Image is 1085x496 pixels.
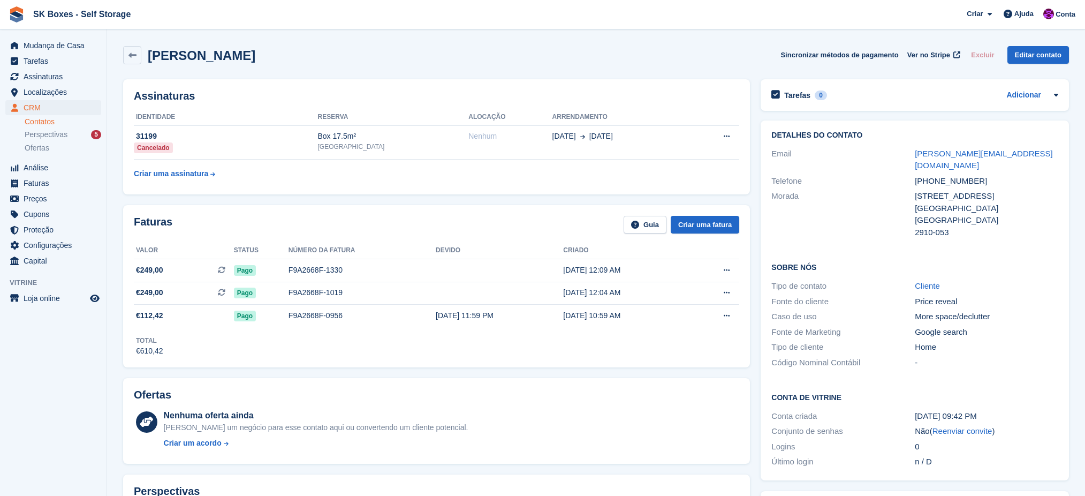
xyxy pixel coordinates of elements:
span: Perspectivas [25,130,67,140]
div: n / D [915,456,1058,468]
th: Devido [436,242,563,259]
div: [GEOGRAPHIC_DATA] [318,142,469,152]
div: Nenhuma oferta ainda [164,409,468,422]
th: Valor [134,242,234,259]
div: 5 [91,130,101,139]
div: More space/declutter [915,311,1058,323]
a: SK Boxes - Self Storage [29,5,135,23]
div: Não [915,425,1058,438]
div: [PHONE_NUMBER] [915,175,1058,187]
a: menu [5,191,101,206]
span: Pago [234,288,256,298]
a: menu [5,69,101,84]
div: Tipo de cliente [771,341,915,354]
div: [DATE] 10:59 AM [563,310,690,321]
div: Email [771,148,915,172]
th: Alocação [468,109,552,126]
div: Conjunto de senhas [771,425,915,438]
span: Proteção [24,222,88,237]
div: Home [915,341,1058,354]
div: Telefone [771,175,915,187]
a: Loja de pré-visualização [88,292,101,305]
a: menu [5,85,101,100]
a: Criar uma fatura [671,216,739,234]
div: [GEOGRAPHIC_DATA] [915,202,1058,215]
div: [GEOGRAPHIC_DATA] [915,214,1058,227]
div: Google search [915,326,1058,339]
div: Conta criada [771,410,915,423]
a: menu [5,176,101,191]
div: Cancelado [134,142,173,153]
div: Tipo de contato [771,280,915,292]
a: menu [5,253,101,268]
a: menu [5,291,101,306]
h2: Faturas [134,216,172,234]
span: Tarefas [24,54,88,69]
span: [DATE] [589,131,613,142]
a: menu [5,238,101,253]
img: stora-icon-8386f47178a22dfd0bd8f6a31ec36ba5ce8667c1dd55bd0f319d3a0aa187defe.svg [9,6,25,22]
a: Editar contato [1007,46,1069,64]
span: ( ) [930,426,995,435]
div: [DATE] 09:42 PM [915,410,1058,423]
a: menu [5,38,101,53]
a: Ofertas [25,142,101,154]
th: Número da fatura [289,242,436,259]
th: Criado [563,242,690,259]
h2: Tarefas [784,91,810,100]
div: 31199 [134,131,318,142]
span: Preços [24,191,88,206]
span: Cupons [24,207,88,222]
span: Conta [1056,9,1075,20]
a: menu [5,100,101,115]
div: Fonte de Marketing [771,326,915,339]
a: Guia [624,216,666,234]
span: Pago [234,265,256,276]
div: 2910-053 [915,227,1058,239]
div: [PERSON_NAME] um negócio para esse contato aqui ou convertendo um cliente potencial. [164,422,468,433]
span: Criar [967,9,983,19]
div: F9A2668F-1019 [289,287,436,298]
span: €249,00 [136,287,163,298]
span: Pago [234,311,256,321]
span: Localizações [24,85,88,100]
span: €112,42 [136,310,163,321]
span: Capital [24,253,88,268]
div: [DATE] 12:04 AM [563,287,690,298]
div: [DATE] 12:09 AM [563,265,690,276]
div: Nenhum [468,131,552,142]
a: menu [5,222,101,237]
div: Último login [771,456,915,468]
div: Código Nominal Contábil [771,357,915,369]
a: Perspectivas 5 [25,129,101,140]
div: Morada [771,190,915,238]
h2: Sobre Nós [771,261,1058,272]
a: [PERSON_NAME][EMAIL_ADDRESS][DOMAIN_NAME] [915,149,1053,170]
div: 0 [815,91,827,100]
div: [STREET_ADDRESS] [915,190,1058,202]
a: Reenviar convite [932,426,992,435]
img: Mateus Cassange [1043,9,1054,19]
div: Price reveal [915,296,1058,308]
span: Vitrine [10,277,107,288]
span: Assinaturas [24,69,88,84]
a: Cliente [915,281,940,290]
div: Box 17.5m² [318,131,469,142]
th: Status [234,242,289,259]
h2: Ofertas [134,389,171,401]
th: Reserva [318,109,469,126]
div: Total [136,336,163,345]
div: Criar um acordo [164,438,222,449]
div: €610,42 [136,345,163,357]
a: Ver no Stripe [903,46,962,64]
th: Identidade [134,109,318,126]
span: Ajuda [1014,9,1034,19]
button: Excluir [967,46,998,64]
div: 0 [915,441,1058,453]
div: Fonte do cliente [771,296,915,308]
span: Ver no Stripe [907,50,950,61]
a: Adicionar [1006,89,1041,102]
div: Logins [771,441,915,453]
span: Loja online [24,291,88,306]
span: CRM [24,100,88,115]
